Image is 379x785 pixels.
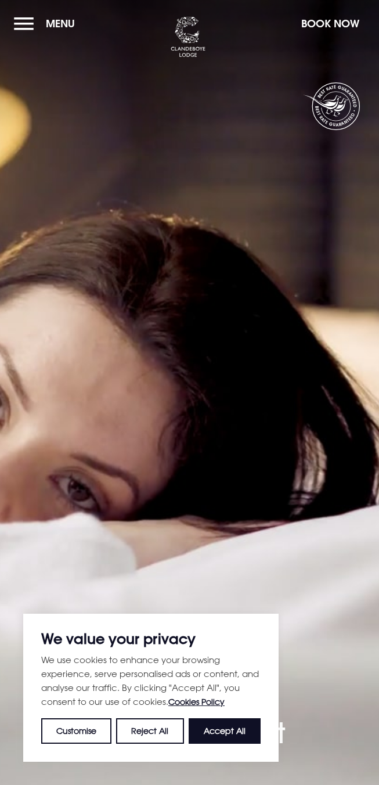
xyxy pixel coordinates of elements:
[41,632,261,646] p: We value your privacy
[189,718,261,744] button: Accept All
[295,11,365,36] button: Book Now
[41,718,111,744] button: Customise
[14,11,81,36] button: Menu
[168,697,225,707] a: Cookies Policy
[116,718,183,744] button: Reject All
[171,17,205,57] img: Clandeboye Lodge
[41,653,261,709] p: We use cookies to enhance your browsing experience, serve personalised ads or content, and analys...
[7,669,372,750] h1: A place apart
[46,17,75,30] span: Menu
[23,614,279,762] div: We value your privacy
